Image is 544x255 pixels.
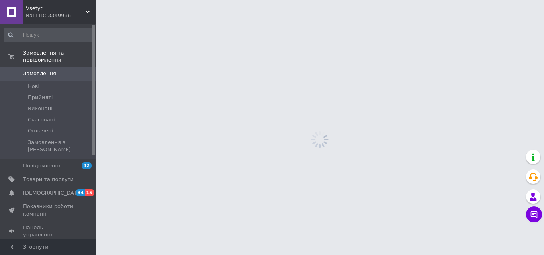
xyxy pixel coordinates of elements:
span: Нові [28,83,39,90]
span: Замовлення з [PERSON_NAME] [28,139,93,153]
span: 42 [82,162,92,169]
img: spinner_grey-bg-hcd09dd2d8f1a785e3413b09b97f8118e7.gif [309,129,331,150]
span: Скасовані [28,116,55,123]
span: Товари та послуги [23,176,74,183]
span: Повідомлення [23,162,62,169]
button: Чат з покупцем [526,206,542,222]
span: Панель управління [23,224,74,238]
span: [DEMOGRAPHIC_DATA] [23,189,82,197]
span: Виконані [28,105,53,112]
span: Прийняті [28,94,53,101]
span: 34 [76,189,85,196]
span: Vsetyt [26,5,86,12]
span: 15 [85,189,94,196]
span: Замовлення [23,70,56,77]
span: Замовлення та повідомлення [23,49,96,64]
span: Показники роботи компанії [23,203,74,217]
div: Ваш ID: 3349936 [26,12,96,19]
input: Пошук [4,28,94,42]
span: Оплачені [28,127,53,134]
